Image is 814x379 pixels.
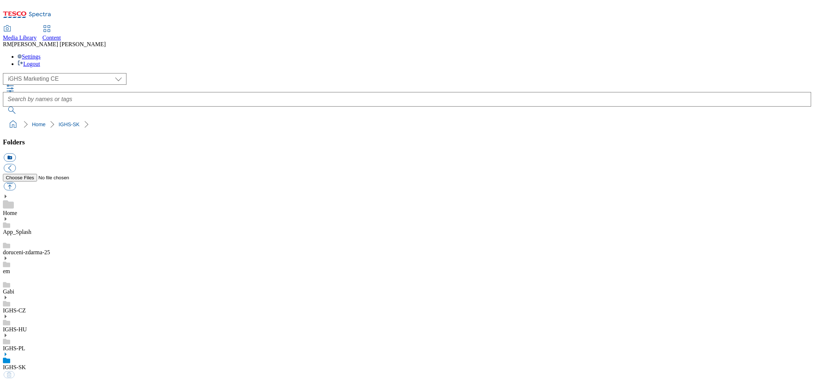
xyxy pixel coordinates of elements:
[59,121,80,127] a: IGHS-SK
[3,345,25,351] a: IGHS-PL
[43,35,61,41] span: Content
[32,121,45,127] a: Home
[17,61,40,67] a: Logout
[3,326,27,332] a: IGHS-HU
[12,41,106,47] span: [PERSON_NAME] [PERSON_NAME]
[3,364,26,370] a: IGHS-SK
[17,53,41,60] a: Settings
[3,117,811,131] nav: breadcrumb
[3,229,31,235] a: App_Splash
[3,249,50,255] a: doruceni-zdarma-25
[3,288,14,295] a: Gabi
[7,119,19,130] a: home
[3,41,12,47] span: RM
[3,307,26,314] a: IGHS-CZ
[3,210,17,216] a: Home
[3,268,10,274] a: em
[3,92,811,107] input: Search by names or tags
[3,35,37,41] span: Media Library
[3,26,37,41] a: Media Library
[3,138,811,146] h3: Folders
[43,26,61,41] a: Content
